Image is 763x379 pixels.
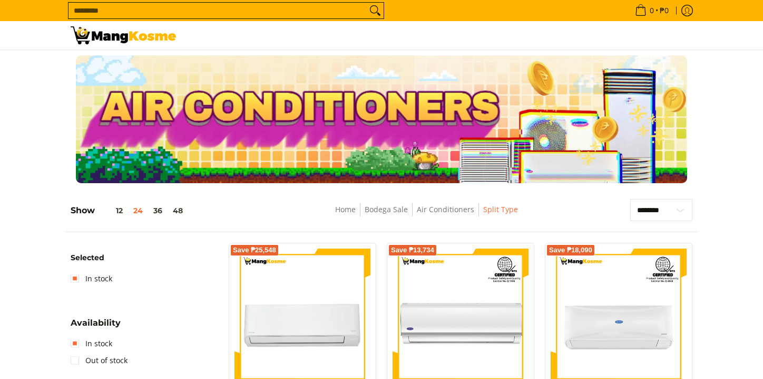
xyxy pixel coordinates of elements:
a: Out of stock [71,352,128,369]
a: Home [335,204,356,214]
span: ₱0 [658,7,670,14]
h5: Show [71,205,188,216]
a: Air Conditioners [417,204,474,214]
span: Save ₱13,734 [391,247,434,253]
span: Save ₱18,090 [549,247,592,253]
span: Split Type [483,203,518,216]
nav: Main Menu [187,21,692,50]
button: 36 [148,206,168,215]
img: Bodega Sale Aircon l Mang Kosme: Home Appliances Warehouse Sale Split Type [71,26,176,44]
button: 12 [95,206,128,215]
button: Search [367,3,384,18]
a: In stock [71,270,112,287]
h6: Selected [71,253,218,263]
button: 24 [128,206,148,215]
nav: Breadcrumbs [261,203,591,227]
span: • [632,5,672,16]
button: 48 [168,206,188,215]
span: Availability [71,319,121,327]
summary: Open [71,319,121,335]
a: In stock [71,335,112,352]
span: Save ₱25,548 [233,247,276,253]
span: 0 [648,7,656,14]
a: Bodega Sale [365,204,408,214]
